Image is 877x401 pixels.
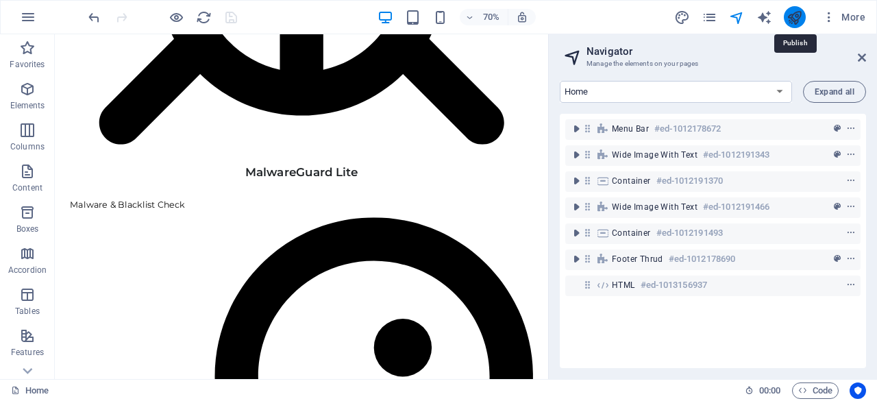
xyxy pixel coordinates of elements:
[460,9,508,25] button: 70%
[803,81,866,103] button: Expand all
[15,306,40,317] p: Tables
[168,9,184,25] button: Click here to leave preview mode and continue editing
[8,265,47,276] p: Accordion
[11,382,49,399] a: Click to cancel selection. Double-click to open Pages
[612,280,635,291] span: HTML
[568,121,584,137] button: toggle-expand
[16,223,39,234] p: Boxes
[674,9,691,25] button: design
[729,10,745,25] i: Navigator
[10,141,45,152] p: Columns
[669,251,735,267] h6: #ed-1012178690
[674,10,690,25] i: Design (Ctrl+Alt+Y)
[516,11,528,23] i: On resize automatically adjust zoom level to fit chosen device.
[656,225,723,241] h6: #ed-1012191493
[612,175,651,186] span: Container
[729,9,745,25] button: navigator
[612,254,663,265] span: Footer Thrud
[12,182,42,193] p: Content
[844,199,858,215] button: context-menu
[10,100,45,111] p: Elements
[830,121,844,137] button: preset
[792,382,839,399] button: Code
[656,173,723,189] h6: #ed-1012191370
[850,382,866,399] button: Usercentrics
[784,6,806,28] button: publish
[641,277,707,293] h6: #ed-1013156937
[822,10,865,24] span: More
[756,10,772,25] i: AI Writer
[817,6,871,28] button: More
[844,147,858,163] button: context-menu
[759,382,780,399] span: 00 00
[568,225,584,241] button: toggle-expand
[586,45,866,58] h2: Navigator
[568,199,584,215] button: toggle-expand
[654,121,721,137] h6: #ed-1012178672
[612,149,697,160] span: Wide image with text
[830,147,844,163] button: preset
[815,88,854,96] span: Expand all
[844,277,858,293] button: context-menu
[702,9,718,25] button: pages
[196,10,212,25] i: Reload page
[756,9,773,25] button: text_generator
[844,225,858,241] button: context-menu
[830,251,844,267] button: preset
[86,10,102,25] i: Undo: Change HTML (Ctrl+Z)
[844,251,858,267] button: context-menu
[568,173,584,189] button: toggle-expand
[612,123,649,134] span: Menu Bar
[11,347,44,358] p: Features
[195,9,212,25] button: reload
[612,202,697,212] span: Wide image with text
[612,228,651,239] span: Container
[703,147,769,163] h6: #ed-1012191343
[568,251,584,267] button: toggle-expand
[568,147,584,163] button: toggle-expand
[844,173,858,189] button: context-menu
[745,382,781,399] h6: Session time
[703,199,769,215] h6: #ed-1012191466
[86,9,102,25] button: undo
[480,9,502,25] h6: 70%
[769,385,771,396] span: :
[830,199,844,215] button: preset
[10,59,45,70] p: Favorites
[586,58,839,70] h3: Manage the elements on your pages
[702,10,717,25] i: Pages (Ctrl+Alt+S)
[798,382,832,399] span: Code
[844,121,858,137] button: context-menu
